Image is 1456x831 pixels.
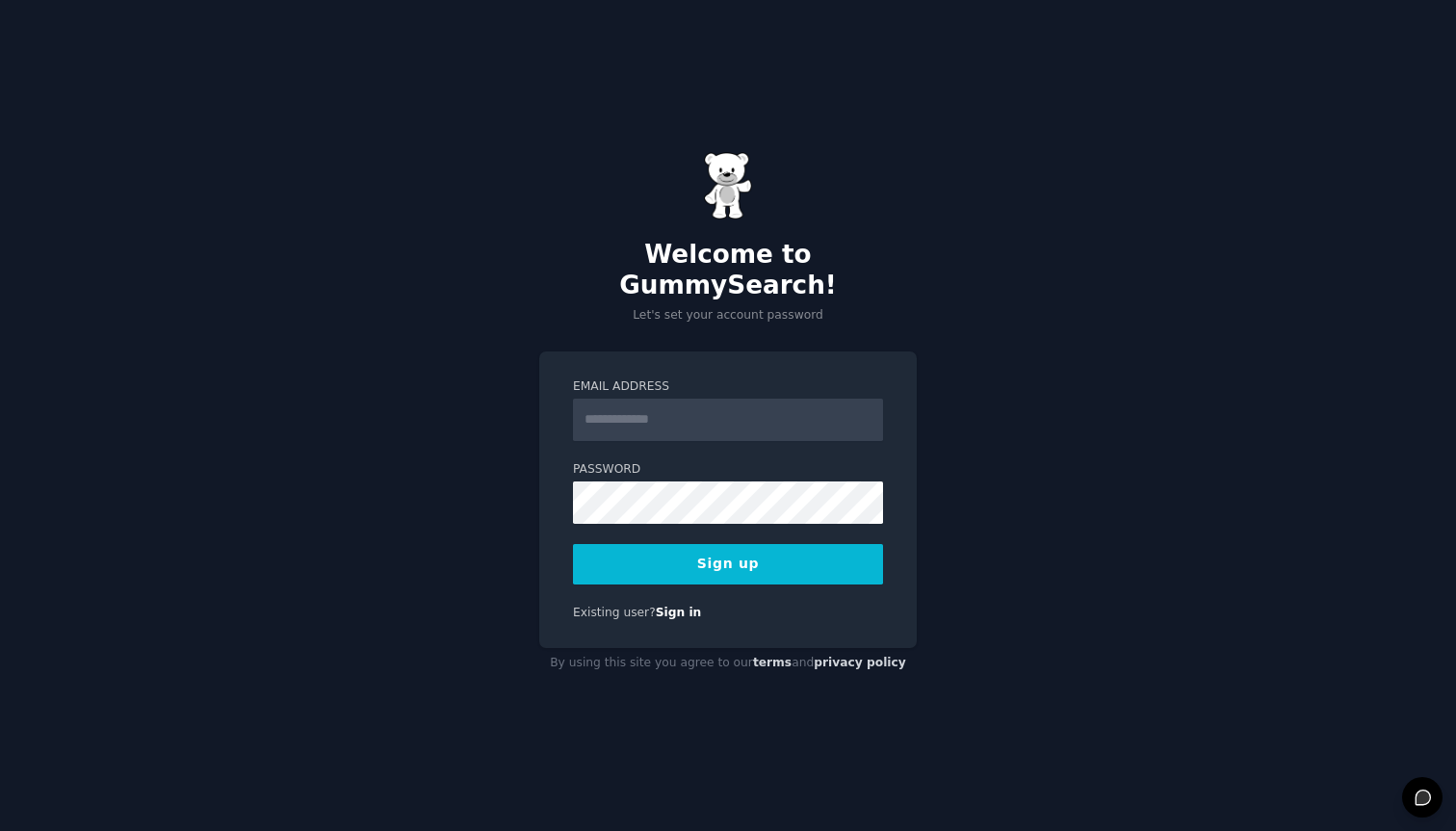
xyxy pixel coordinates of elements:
a: privacy policy [814,656,906,669]
h2: Welcome to GummySearch! [539,240,917,300]
div: By using this site you agree to our and [539,648,917,679]
button: Sign up [573,544,883,584]
p: Let's set your account password [539,307,917,325]
span: Existing user? [573,606,656,619]
label: Password [573,461,883,479]
a: Sign in [656,606,702,619]
label: Email Address [573,378,883,396]
img: Gummy Bear [704,152,752,220]
a: terms [753,656,792,669]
